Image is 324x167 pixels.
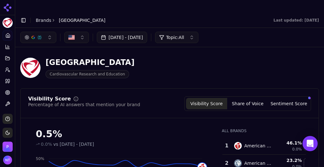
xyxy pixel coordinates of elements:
[244,160,274,166] div: American College Of Cardiology
[46,57,134,67] div: [GEOGRAPHIC_DATA]
[3,142,13,152] img: Perrill
[234,159,242,167] img: american college of cardiology
[3,156,12,164] button: Open user button
[3,156,12,164] img: Nate Tower
[279,140,302,146] div: 46.1 %
[225,142,228,150] div: 1
[53,141,94,147] span: vs [DATE] - [DATE]
[41,141,52,147] span: 0.0%
[244,143,274,149] div: American Heart Association
[234,142,242,150] img: american heart association
[97,32,147,43] button: [DATE] - [DATE]
[268,98,309,109] button: Sentiment Score
[68,34,75,41] img: US
[292,147,302,152] span: 0.0%
[3,142,13,152] button: Open organization switcher
[279,157,302,164] div: 23.2 %
[3,18,13,28] img: Minneapolis Heart Institute
[59,17,105,23] span: [GEOGRAPHIC_DATA]
[222,128,306,133] div: All Brands
[273,18,319,23] div: Last updated: [DATE]
[222,137,314,155] tr: 1american heart associationAmerican Heart Association46.1%0.0%Hide american heart association data
[36,18,51,23] a: Brands
[28,101,140,108] div: Percentage of AI answers that mention your brand
[46,70,129,78] span: Cardiovascular Research and Education
[166,34,184,41] span: Topic: All
[227,98,268,109] button: Share of Voice
[20,58,40,78] img: Minneapolis Heart Institute
[302,136,318,151] div: Open Intercom Messenger
[225,159,228,167] div: 2
[28,96,71,101] div: Visibility Score
[36,17,105,23] nav: breadcrumb
[36,157,44,161] tspan: 50%
[186,98,227,109] button: Visibility Score
[36,128,209,140] div: 0.5%
[3,18,13,28] button: Current brand: Minneapolis Heart Institute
